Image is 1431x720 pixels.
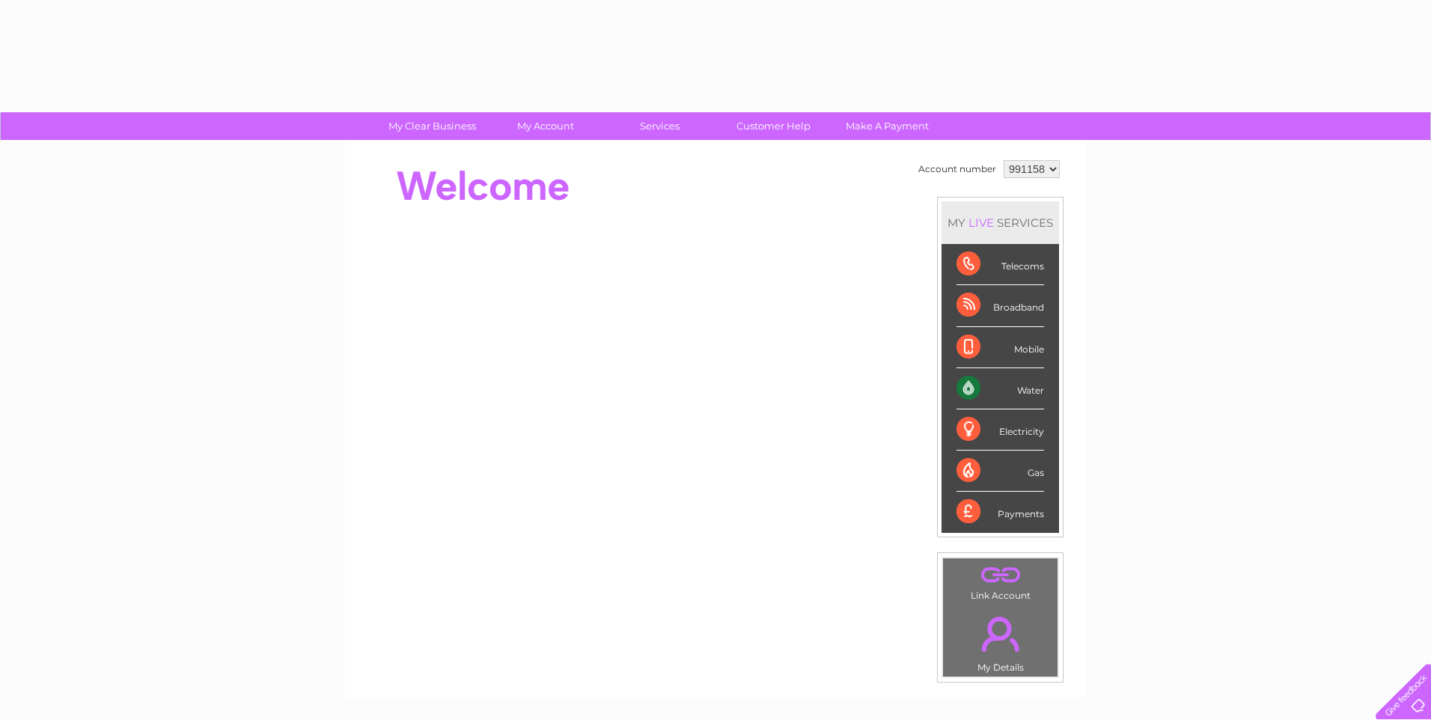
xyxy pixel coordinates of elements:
a: Customer Help [712,112,835,140]
div: Broadband [956,285,1044,326]
a: . [947,562,1054,588]
a: My Clear Business [370,112,494,140]
div: Telecoms [956,244,1044,285]
td: My Details [942,604,1058,677]
div: Mobile [956,327,1044,368]
td: Account number [915,156,1000,182]
div: Water [956,368,1044,409]
a: Services [598,112,721,140]
td: Link Account [942,558,1058,605]
div: Payments [956,492,1044,532]
a: . [947,608,1054,660]
div: LIVE [965,216,997,230]
div: Electricity [956,409,1044,451]
a: Make A Payment [826,112,949,140]
a: My Account [484,112,608,140]
div: MY SERVICES [942,201,1059,244]
div: Gas [956,451,1044,492]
